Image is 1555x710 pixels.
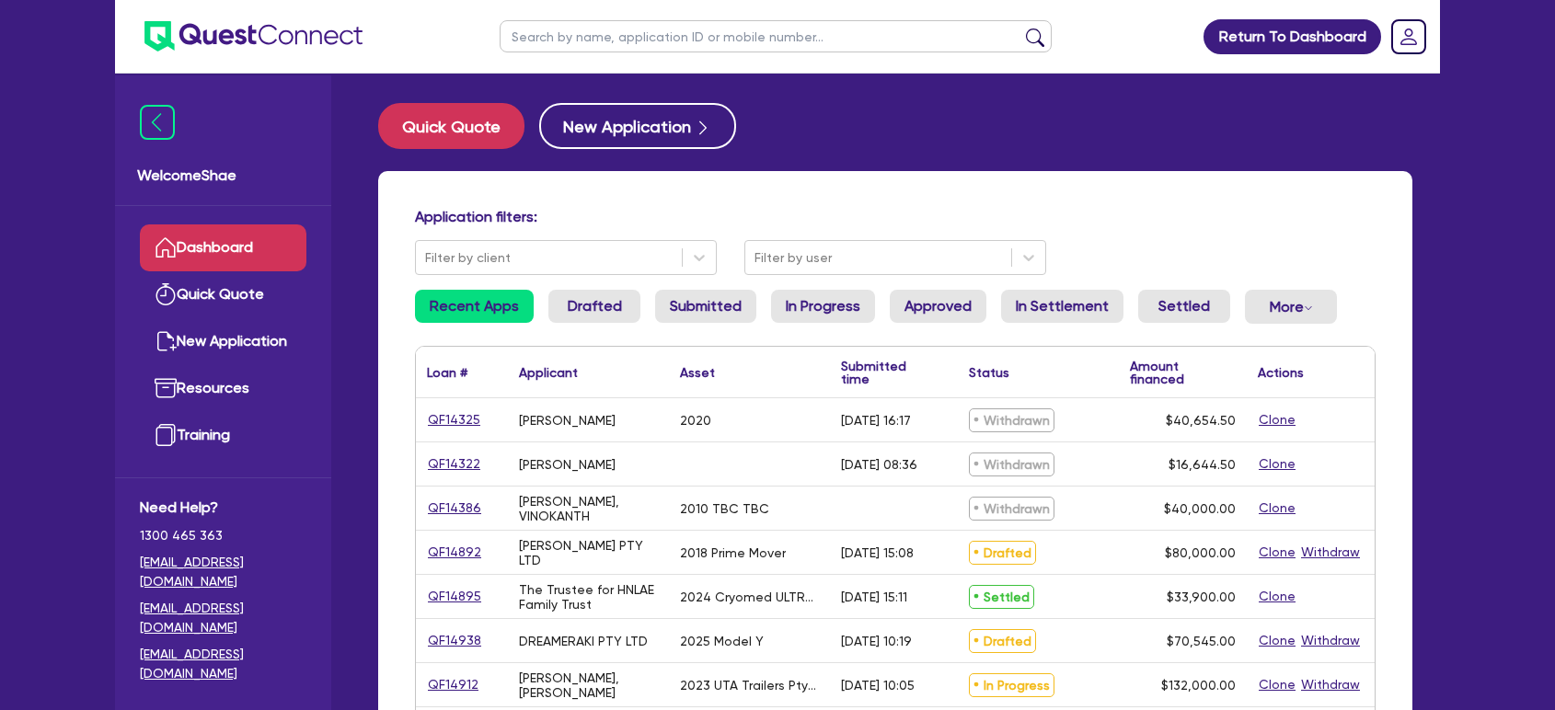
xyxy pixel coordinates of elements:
span: Need Help? [140,497,306,519]
a: QF14895 [427,586,482,607]
div: [DATE] 10:19 [841,634,912,648]
span: Withdrawn [969,452,1054,476]
a: QF14325 [427,409,481,430]
button: Clone [1258,586,1296,607]
img: quick-quote [155,283,177,305]
a: Training [140,412,306,459]
a: [EMAIL_ADDRESS][DOMAIN_NAME] [140,553,306,591]
button: Clone [1258,542,1296,563]
span: Withdrawn [969,497,1054,521]
div: Loan # [427,366,467,379]
a: Return To Dashboard [1204,19,1381,54]
button: Clone [1258,498,1296,519]
a: New Application [140,318,306,365]
a: QF14938 [427,630,482,651]
img: icon-menu-close [140,105,175,140]
div: Amount financed [1130,360,1236,385]
a: Dashboard [140,224,306,271]
button: Clone [1258,409,1296,430]
div: 2018 Prime Mover [680,545,786,560]
button: Dropdown toggle [1245,290,1337,324]
a: QF14322 [427,453,481,475]
div: 2024 Cryomed ULTRAFORMER III System UF3 [680,590,819,604]
span: $16,644.50 [1169,457,1236,472]
div: [DATE] 15:08 [841,545,914,560]
div: [PERSON_NAME] [519,413,616,428]
span: $132,000.00 [1161,678,1236,693]
button: Withdraw [1300,542,1361,563]
button: New Application [539,103,736,149]
div: [PERSON_NAME], VINOKANTH [519,494,658,523]
span: Welcome Shae [137,165,309,187]
img: new-application [155,330,177,352]
div: [PERSON_NAME] [519,457,616,472]
div: [DATE] 10:05 [841,678,915,693]
div: [DATE] 08:36 [841,457,917,472]
img: resources [155,377,177,399]
span: $70,545.00 [1167,634,1236,648]
div: Asset [680,366,715,379]
div: Actions [1258,366,1304,379]
a: Settled [1138,290,1230,323]
a: Dropdown toggle [1385,13,1433,61]
button: Withdraw [1300,630,1361,651]
a: [EMAIL_ADDRESS][DOMAIN_NAME] [140,645,306,683]
button: Clone [1258,630,1296,651]
div: [DATE] 15:11 [841,590,907,604]
a: In Progress [771,290,875,323]
div: 2020 [680,413,711,428]
a: QF14912 [427,674,479,695]
div: DREAMERAKI PTY LTD [519,634,648,648]
div: [PERSON_NAME] PTY LTD [519,538,658,567]
button: Withdraw [1300,674,1361,695]
span: $80,000.00 [1165,545,1236,560]
span: $33,900.00 [1167,590,1236,604]
div: The Trustee for HNLAE Family Trust [519,582,658,612]
span: 1300 465 363 [140,526,306,545]
h4: Application filters: [415,208,1376,225]
span: Drafted [969,541,1036,565]
a: [EMAIL_ADDRESS][DOMAIN_NAME] [140,599,306,637]
div: Status [969,366,1009,379]
a: Approved [890,290,986,323]
span: In Progress [969,673,1054,697]
div: Applicant [519,366,578,379]
button: Clone [1258,453,1296,475]
div: 2010 TBC TBC [680,501,769,516]
a: Quick Quote [140,271,306,318]
span: Withdrawn [969,408,1054,432]
div: 2025 Model Y [680,634,764,648]
span: $40,000.00 [1164,501,1236,516]
button: Quick Quote [378,103,524,149]
span: Drafted [969,629,1036,653]
div: Submitted time [841,360,930,385]
a: In Settlement [1001,290,1123,323]
img: quest-connect-logo-blue [144,21,363,52]
div: [PERSON_NAME], [PERSON_NAME] [519,670,658,700]
a: Recent Apps [415,290,534,323]
img: training [155,424,177,446]
button: Clone [1258,674,1296,695]
a: Quick Quote [378,103,539,149]
a: QF14892 [427,542,482,563]
div: [DATE] 16:17 [841,413,911,428]
a: Drafted [548,290,640,323]
div: 2023 UTA Trailers Pty Ltd [PERSON_NAME] Float Trailer [680,678,819,693]
a: Resources [140,365,306,412]
a: Submitted [655,290,756,323]
span: Settled [969,585,1034,609]
span: $40,654.50 [1166,413,1236,428]
input: Search by name, application ID or mobile number... [500,20,1052,52]
a: QF14386 [427,498,482,519]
